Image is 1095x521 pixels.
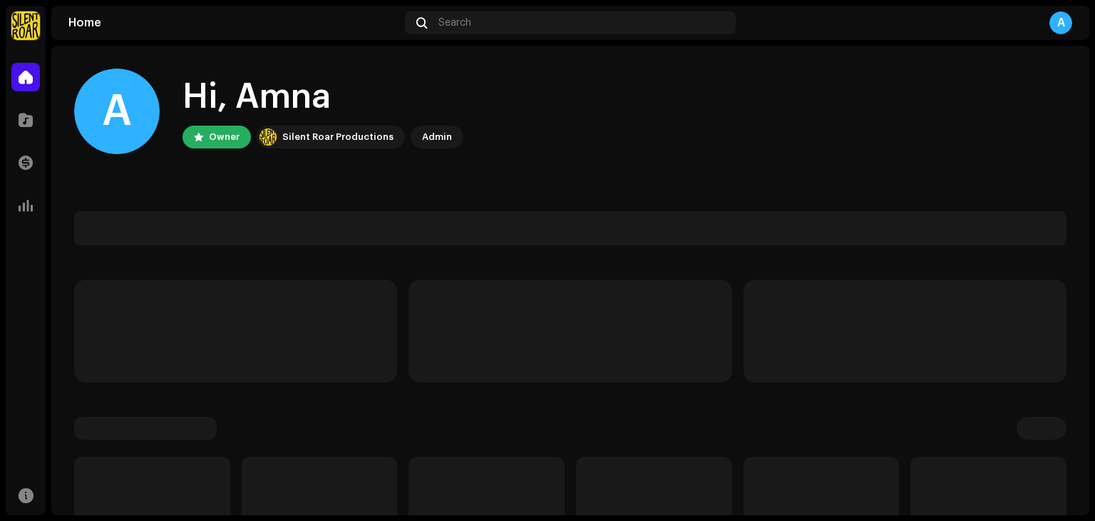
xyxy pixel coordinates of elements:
div: Hi, Amna [182,74,463,120]
img: fcfd72e7-8859-4002-b0df-9a7058150634 [259,128,277,146]
img: fcfd72e7-8859-4002-b0df-9a7058150634 [11,11,40,40]
span: Search [438,17,471,29]
div: Admin [422,128,452,146]
div: Home [68,17,399,29]
div: Owner [209,128,240,146]
div: A [74,69,160,154]
div: Silent Roar Productions [282,128,394,146]
div: A [1049,11,1072,34]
